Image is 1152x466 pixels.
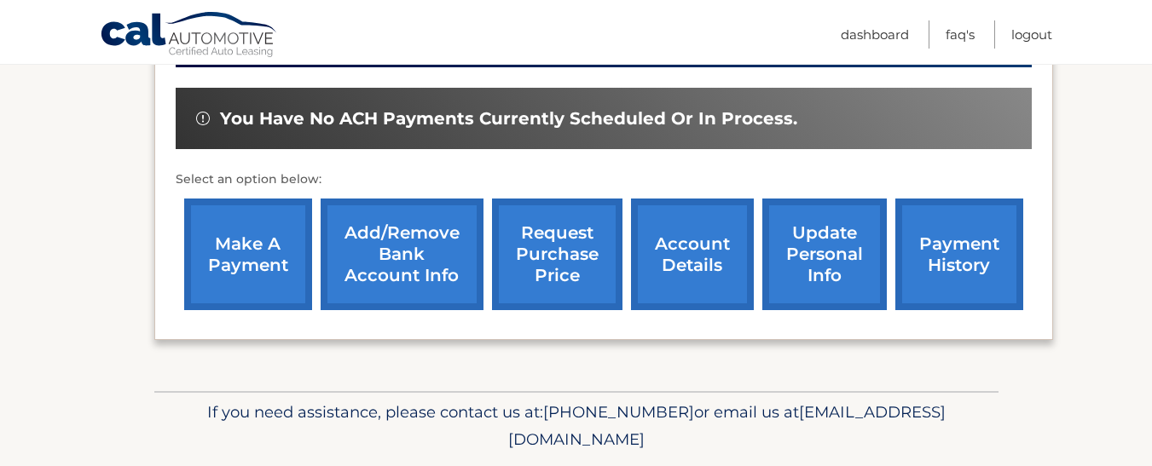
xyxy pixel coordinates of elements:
[176,170,1032,190] p: Select an option below:
[184,198,312,310] a: make a payment
[631,198,754,310] a: account details
[196,112,210,125] img: alert-white.svg
[543,402,694,422] span: [PHONE_NUMBER]
[492,198,622,310] a: request purchase price
[762,198,887,310] a: update personal info
[100,11,279,60] a: Cal Automotive
[321,198,483,310] a: Add/Remove bank account info
[841,20,909,49] a: Dashboard
[895,198,1023,310] a: payment history
[946,20,975,49] a: FAQ's
[220,108,797,129] span: You have no ACH payments currently scheduled or in process.
[508,402,946,449] span: [EMAIL_ADDRESS][DOMAIN_NAME]
[1011,20,1052,49] a: Logout
[165,399,987,453] p: If you need assistance, please contact us at: or email us at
